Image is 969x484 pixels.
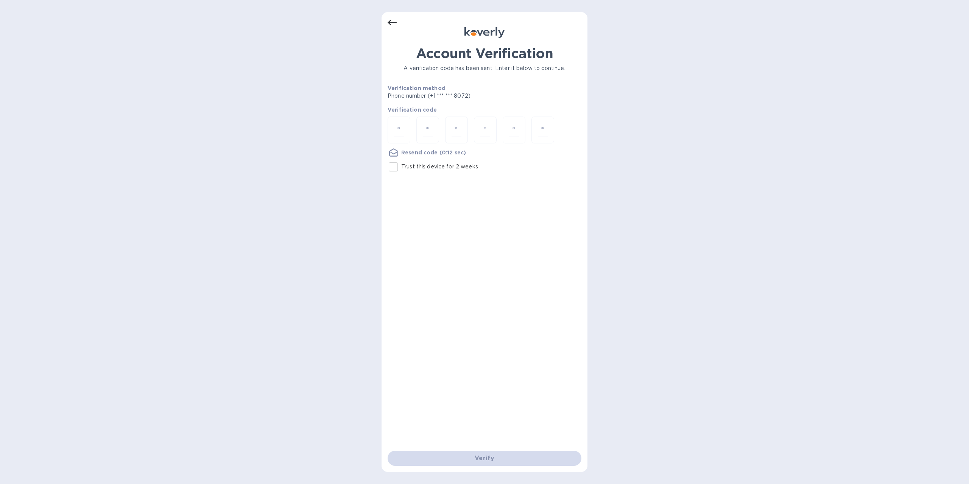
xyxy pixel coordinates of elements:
b: Verification method [388,85,446,91]
p: A verification code has been sent. Enter it below to continue. [388,64,581,72]
p: Phone number (+1 *** *** 8072) [388,92,528,100]
h1: Account Verification [388,45,581,61]
p: Verification code [388,106,581,114]
p: Trust this device for 2 weeks [401,163,478,171]
u: Resend code (0:12 sec) [401,149,466,156]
